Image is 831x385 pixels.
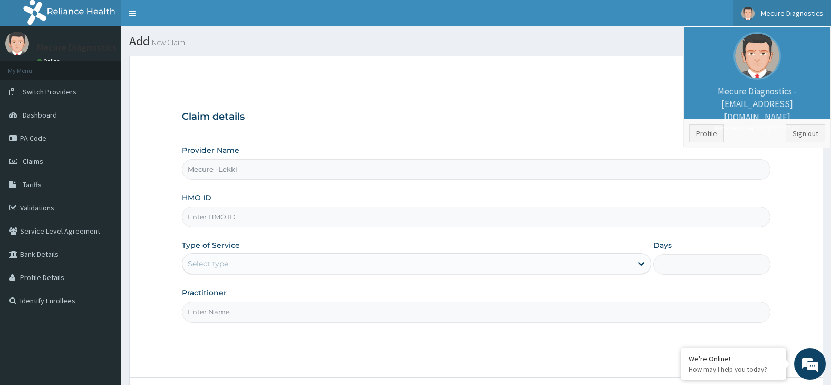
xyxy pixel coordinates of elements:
[23,87,76,97] span: Switch Providers
[761,8,823,18] span: Mecure Diagnostics
[689,365,778,374] p: How may I help you today?
[23,110,57,120] span: Dashboard
[182,302,771,322] input: Enter Name
[129,34,823,48] h1: Add
[150,38,185,46] small: New Claim
[689,85,825,132] p: Mecure Diagnostics - [EMAIL_ADDRESS][DOMAIN_NAME]
[5,32,29,55] img: User Image
[786,124,825,142] a: Sign out
[23,157,43,166] span: Claims
[182,145,239,156] label: Provider Name
[37,57,62,65] a: Online
[689,124,724,142] a: Profile
[182,207,771,227] input: Enter HMO ID
[733,32,781,80] img: User Image
[182,111,771,123] h3: Claim details
[182,192,211,203] label: HMO ID
[653,240,672,251] label: Days
[741,7,755,20] img: User Image
[689,354,778,363] div: We're Online!
[182,240,240,251] label: Type of Service
[689,123,825,132] small: Member since [DATE] 1:22:52 AM
[37,43,117,52] p: Mecure Diagnostics
[182,287,227,298] label: Practitioner
[23,180,42,189] span: Tariffs
[188,258,228,269] div: Select type
[182,72,771,84] p: Step 1 of 2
